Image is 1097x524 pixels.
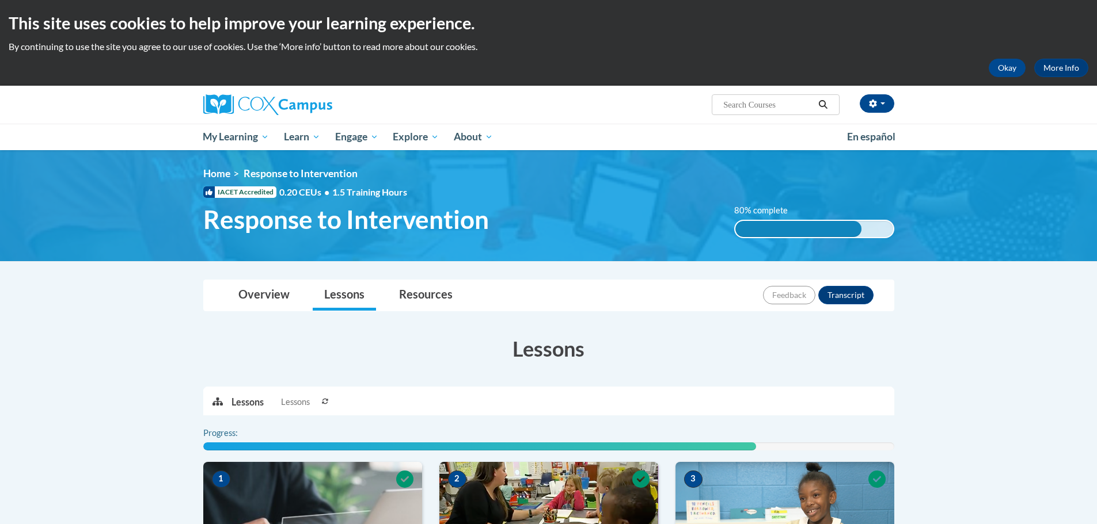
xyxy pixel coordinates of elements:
span: Response to Intervention [203,204,489,235]
span: About [454,130,493,144]
a: Home [203,167,230,179]
span: En español [847,131,895,143]
label: 80% complete [734,204,800,217]
button: Transcript [818,286,874,304]
a: Explore [385,124,446,150]
img: Cox Campus [203,94,332,115]
button: Account Settings [860,94,894,113]
a: My Learning [196,124,277,150]
div: 80% complete [735,221,861,237]
p: Lessons [231,396,264,408]
a: Cox Campus [203,94,422,115]
span: 0.20 CEUs [279,186,332,198]
a: Learn [276,124,328,150]
input: Search Courses [722,98,814,112]
span: 1 [212,471,230,488]
span: 1.5 Training Hours [332,186,407,197]
span: My Learning [203,130,269,144]
span: Engage [335,130,378,144]
h2: This site uses cookies to help improve your learning experience. [9,12,1088,35]
div: Main menu [186,124,912,150]
span: Lessons [281,396,310,408]
button: Search [814,98,832,112]
a: Resources [388,280,464,311]
span: 2 [448,471,466,488]
span: IACET Accredited [203,186,276,198]
span: • [324,186,329,197]
span: Response to Intervention [244,167,358,179]
a: Lessons [313,280,376,311]
a: Engage [328,124,386,150]
p: By continuing to use the site you agree to our use of cookies. Use the ‘More info’ button to read... [9,40,1088,53]
button: Okay [989,59,1026,77]
a: About [446,124,500,150]
a: More Info [1034,59,1088,77]
a: En español [840,125,903,149]
span: 3 [684,471,703,488]
span: Learn [284,130,320,144]
label: Progress: [203,427,269,439]
span: Explore [393,130,439,144]
a: Overview [227,280,301,311]
button: Feedback [763,286,815,304]
h3: Lessons [203,334,894,363]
